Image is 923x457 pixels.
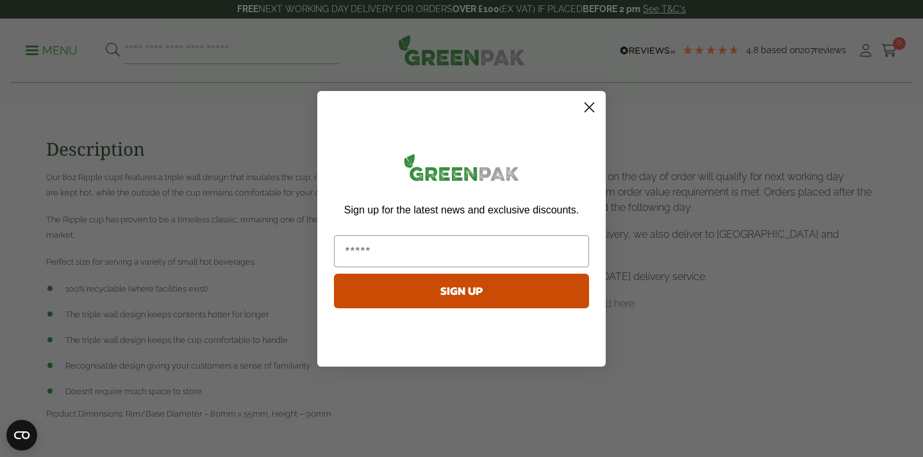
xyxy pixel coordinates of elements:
[334,149,589,192] img: greenpak_logo
[344,204,579,215] span: Sign up for the latest news and exclusive discounts.
[334,235,589,267] input: Email
[6,420,37,451] button: Open CMP widget
[334,274,589,308] button: SIGN UP
[578,96,601,119] button: Close dialog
